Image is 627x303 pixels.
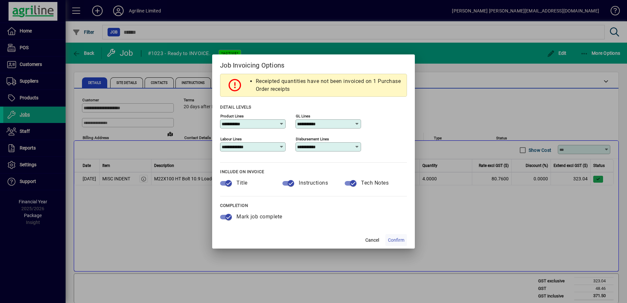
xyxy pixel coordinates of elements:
[212,54,415,73] h2: Job Invoicing Options
[296,114,310,118] mat-label: GL Lines
[299,180,328,186] span: Instructions
[220,168,407,176] div: INCLUDE ON INVOICE
[385,234,407,246] button: Confirm
[220,103,407,111] div: DETAIL LEVELS
[220,114,244,118] mat-label: Product Lines
[220,202,407,210] div: COMPLETION
[236,180,248,186] span: Title
[365,237,379,244] span: Cancel
[236,213,282,220] span: Mark job complete
[296,137,329,141] mat-label: Disbursement Lines
[388,237,404,244] span: Confirm
[361,180,389,186] span: Tech Notes
[220,137,242,141] mat-label: Labour Lines
[362,234,383,246] button: Cancel
[256,77,401,93] li: Receipted quantities have not been invoiced on 1 Purchase Order receipts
